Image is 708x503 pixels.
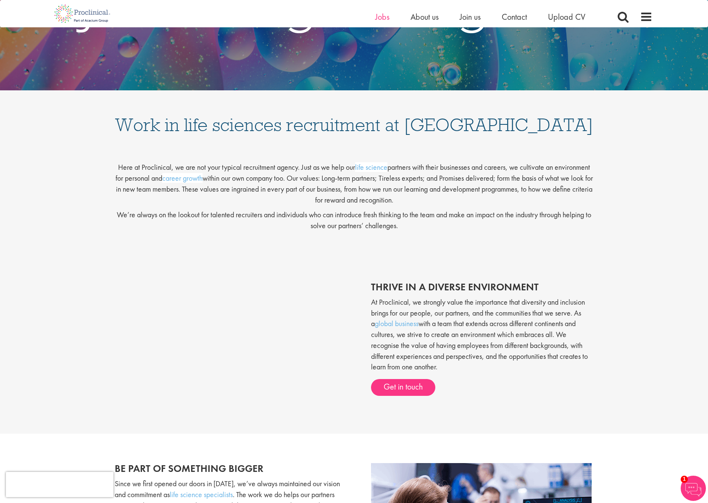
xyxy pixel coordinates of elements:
[371,282,594,292] h2: thrive in a diverse environment
[375,319,418,328] a: global business
[115,209,594,231] p: We’re always on the lookout for talented recruiters and individuals who can introduce fresh think...
[371,297,594,372] p: At Proclinical, we strongly value the importance that diversity and inclusion brings for our peop...
[115,155,594,205] p: Here at Proclinical, we are not your typical recruitment agency. Just as we help our partners wit...
[502,11,527,22] a: Contact
[115,99,594,134] h1: Work in life sciences recruitment at [GEOGRAPHIC_DATA]
[375,11,390,22] a: Jobs
[681,476,706,501] img: Chatbot
[371,379,435,396] a: Get in touch
[411,11,439,22] a: About us
[170,490,233,499] a: life science specialists
[460,11,481,22] a: Join us
[681,476,688,483] span: 1
[355,162,387,172] a: life science
[548,11,585,22] a: Upload CV
[6,472,113,497] iframe: reCAPTCHA
[115,273,350,406] iframe: Our diversity and inclusion team
[162,173,203,183] a: career growth
[115,463,348,474] h2: Be part of something bigger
